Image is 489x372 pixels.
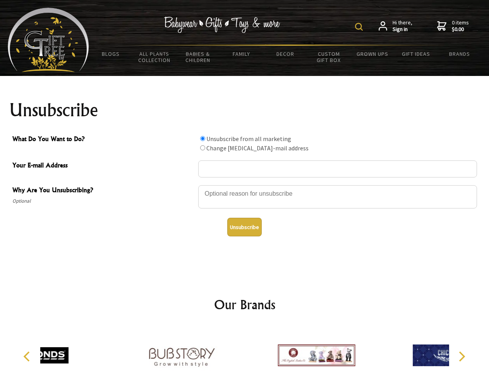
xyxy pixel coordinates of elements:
input: Your E-mail Address [198,160,477,177]
input: What Do You Want to Do? [200,145,205,150]
img: product search [355,23,363,31]
a: Grown Ups [350,46,394,62]
button: Next [453,348,470,365]
a: Family [220,46,264,62]
span: What Do You Want to Do? [12,134,194,145]
span: Your E-mail Address [12,160,194,172]
h1: Unsubscribe [9,101,480,119]
a: BLOGS [89,46,133,62]
span: Hi there, [393,19,412,33]
button: Unsubscribe [227,218,262,236]
a: Brands [438,46,482,62]
input: What Do You Want to Do? [200,136,205,141]
a: Hi there,Sign in [379,19,412,33]
a: Gift Ideas [394,46,438,62]
textarea: Why Are You Unsubscribing? [198,185,477,208]
a: All Plants Collection [133,46,177,68]
a: Custom Gift Box [307,46,351,68]
a: Babies & Children [176,46,220,68]
img: Babywear - Gifts - Toys & more [164,17,280,33]
span: 0 items [452,19,469,33]
span: Why Are You Unsubscribing? [12,185,194,196]
h2: Our Brands [15,295,474,314]
strong: Sign in [393,26,412,33]
img: Babyware - Gifts - Toys and more... [8,8,89,72]
span: Optional [12,196,194,206]
label: Unsubscribe from all marketing [206,135,291,143]
strong: $0.00 [452,26,469,33]
button: Previous [19,348,36,365]
a: 0 items$0.00 [437,19,469,33]
a: Decor [263,46,307,62]
label: Change [MEDICAL_DATA]-mail address [206,144,309,152]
